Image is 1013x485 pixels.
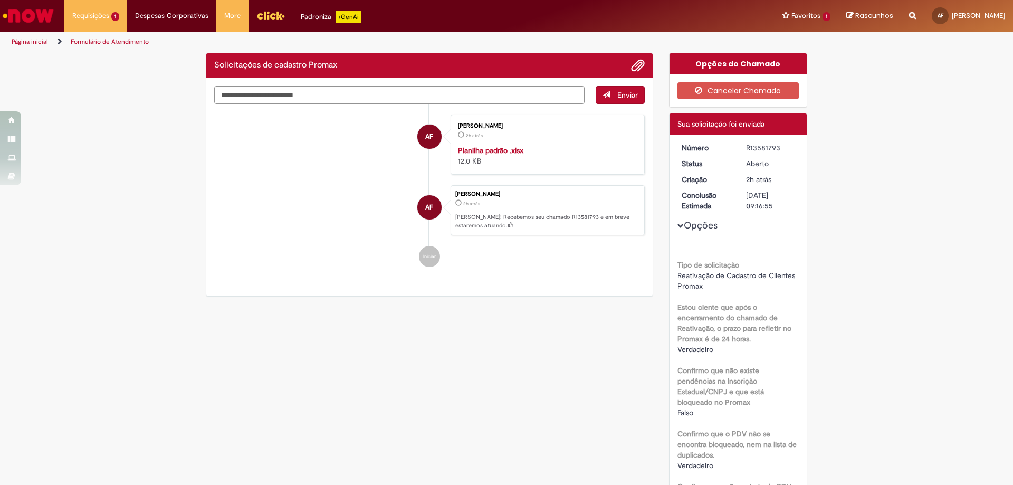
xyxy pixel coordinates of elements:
b: Confirmo que não existe pendências na Inscrição Estadual/CNPJ e que está bloqueado no Promax [677,366,764,407]
span: Rascunhos [855,11,893,21]
b: Estou ciente que após o encerramento do chamado de Reativação, o prazo para refletir no Promax é ... [677,302,791,344]
span: Favoritos [791,11,820,21]
dt: Número [674,142,739,153]
span: 1 [111,12,119,21]
span: 2h atrás [746,175,771,184]
a: Formulário de Atendimento [71,37,149,46]
textarea: Digite sua mensagem aqui... [214,86,585,104]
button: Cancelar Chamado [677,82,799,99]
img: click_logo_yellow_360x200.png [256,7,285,23]
span: AF [938,12,943,19]
div: [DATE] 09:16:55 [746,190,795,211]
span: 1 [823,12,830,21]
a: Rascunhos [846,11,893,21]
span: Sua solicitação foi enviada [677,119,764,129]
b: Confirmo que o PDV não se encontra bloqueado, nem na lista de duplicados. [677,429,797,460]
div: Aberto [746,158,795,169]
dt: Status [674,158,739,169]
a: Planilha padrão .xlsx [458,146,523,155]
p: +GenAi [336,11,361,23]
div: [PERSON_NAME] [455,191,639,197]
h2: Solicitações de cadastro Promax Histórico de tíquete [214,61,337,70]
dt: Conclusão Estimada [674,190,739,211]
time: 30/09/2025 14:16:39 [466,132,483,139]
span: AF [425,124,433,149]
ul: Trilhas de página [8,32,667,52]
span: More [224,11,241,21]
button: Adicionar anexos [631,59,645,72]
div: [PERSON_NAME] [458,123,634,129]
b: Tipo de solicitação [677,260,739,270]
button: Enviar [596,86,645,104]
a: Página inicial [12,37,48,46]
div: 30/09/2025 14:16:46 [746,174,795,185]
ul: Histórico de tíquete [214,104,645,278]
div: Arthur Silva Ferreira [417,195,442,220]
span: AF [425,195,433,220]
dt: Criação [674,174,739,185]
span: Falso [677,408,693,417]
div: Opções do Chamado [670,53,807,74]
span: [PERSON_NAME] [952,11,1005,20]
li: Arthur Silva Ferreira [214,185,645,236]
span: Requisições [72,11,109,21]
div: R13581793 [746,142,795,153]
span: Enviar [617,90,638,100]
span: Verdadeiro [677,345,713,354]
time: 30/09/2025 14:16:46 [463,201,480,207]
div: Padroniza [301,11,361,23]
img: ServiceNow [1,5,55,26]
span: 2h atrás [466,132,483,139]
div: 12.0 KB [458,145,634,166]
span: 2h atrás [463,201,480,207]
span: Despesas Corporativas [135,11,208,21]
span: Verdadeiro [677,461,713,470]
span: Reativação de Cadastro de Clientes Promax [677,271,797,291]
time: 30/09/2025 14:16:46 [746,175,771,184]
div: Arthur Silva Ferreira [417,125,442,149]
p: [PERSON_NAME]! Recebemos seu chamado R13581793 e em breve estaremos atuando. [455,213,639,230]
